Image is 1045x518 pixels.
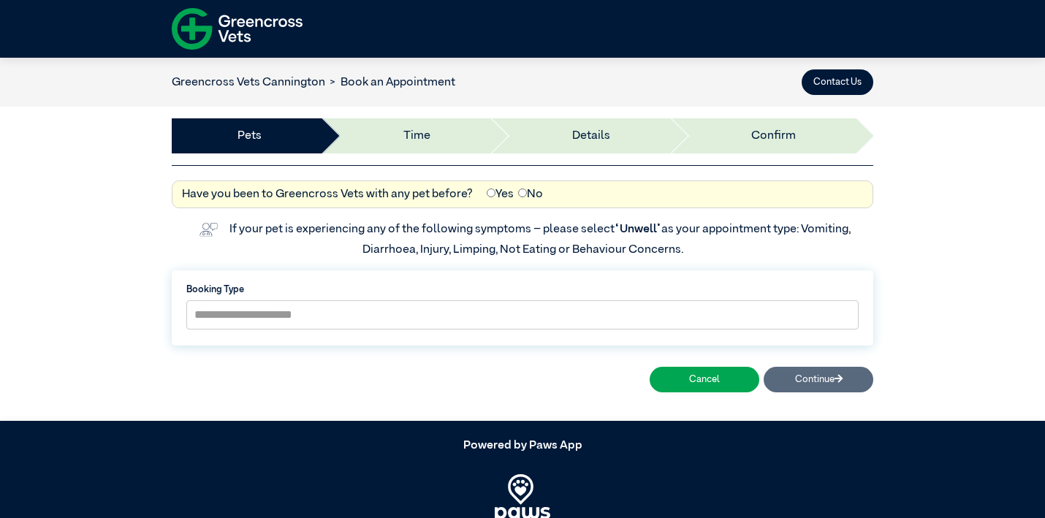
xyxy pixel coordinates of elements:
[487,188,495,197] input: Yes
[172,439,873,453] h5: Powered by Paws App
[518,188,527,197] input: No
[186,283,859,297] label: Booking Type
[172,4,303,54] img: f-logo
[194,218,222,241] img: vet
[615,224,661,235] span: “Unwell”
[172,74,455,91] nav: breadcrumb
[229,224,853,256] label: If your pet is experiencing any of the following symptoms – please select as your appointment typ...
[802,69,873,95] button: Contact Us
[518,186,543,203] label: No
[237,127,262,145] a: Pets
[487,186,514,203] label: Yes
[650,367,759,392] button: Cancel
[182,186,473,203] label: Have you been to Greencross Vets with any pet before?
[325,74,455,91] li: Book an Appointment
[172,77,325,88] a: Greencross Vets Cannington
